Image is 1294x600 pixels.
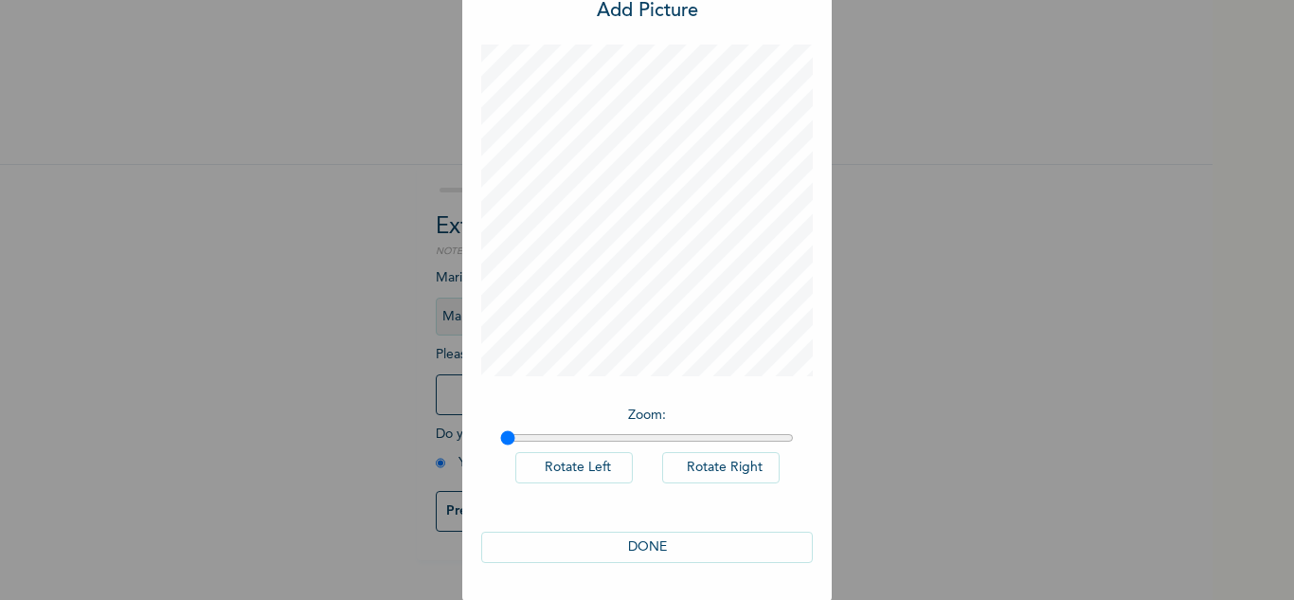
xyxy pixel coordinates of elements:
p: Zoom : [500,406,794,426]
button: DONE [481,532,813,563]
button: Rotate Left [515,452,633,483]
button: Rotate Right [662,452,780,483]
span: Please add a recent Passport Photograph [436,348,777,425]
